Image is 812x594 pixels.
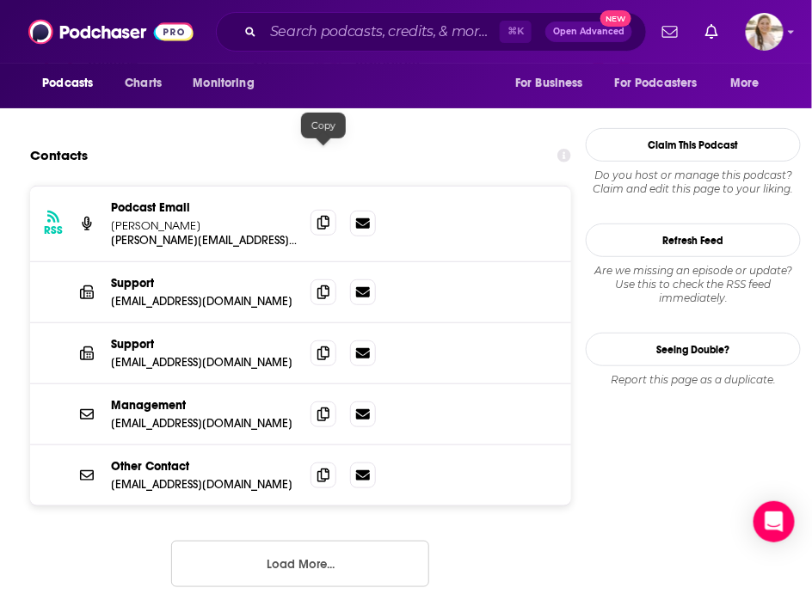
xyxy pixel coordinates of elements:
[301,113,346,138] div: Copy
[698,17,725,46] a: Show notifications dropdown
[263,18,500,46] input: Search podcasts, credits, & more...
[500,21,532,43] span: ⌘ K
[615,71,698,95] span: For Podcasters
[503,67,605,100] button: open menu
[114,67,172,100] a: Charts
[111,398,297,413] p: Management
[586,168,801,182] span: Do you host or manage this podcast?
[42,71,93,95] span: Podcasts
[125,71,162,95] span: Charts
[731,71,760,95] span: More
[111,276,297,291] p: Support
[604,67,723,100] button: open menu
[586,224,801,257] button: Refresh Feed
[216,12,647,52] div: Search podcasts, credits, & more...
[111,355,297,370] p: [EMAIL_ADDRESS][DOMAIN_NAME]
[655,17,685,46] a: Show notifications dropdown
[111,200,297,215] p: Podcast Email
[746,13,784,51] img: User Profile
[586,168,801,196] div: Claim and edit this page to your liking.
[44,224,63,237] h3: RSS
[600,10,631,27] span: New
[111,337,297,352] p: Support
[30,67,115,100] button: open menu
[28,15,194,48] img: Podchaser - Follow, Share and Rate Podcasts
[586,264,801,305] div: Are we missing an episode or update? Use this to check the RSS feed immediately.
[171,541,429,587] button: Load More...
[193,71,254,95] span: Monitoring
[515,71,583,95] span: For Business
[754,501,795,542] div: Open Intercom Messenger
[30,139,88,172] h2: Contacts
[111,416,297,431] p: [EMAIL_ADDRESS][DOMAIN_NAME]
[545,21,632,42] button: Open AdvancedNew
[111,477,297,492] p: [EMAIL_ADDRESS][DOMAIN_NAME]
[586,128,801,162] button: Claim This Podcast
[111,233,297,248] p: [PERSON_NAME][EMAIL_ADDRESS][DOMAIN_NAME]
[553,28,624,36] span: Open Advanced
[746,13,784,51] button: Show profile menu
[586,333,801,366] a: Seeing Double?
[111,294,297,309] p: [EMAIL_ADDRESS][DOMAIN_NAME]
[586,373,801,387] div: Report this page as a duplicate.
[111,459,297,474] p: Other Contact
[746,13,784,51] span: Logged in as acquavie
[719,67,782,100] button: open menu
[181,67,276,100] button: open menu
[111,218,297,233] p: [PERSON_NAME]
